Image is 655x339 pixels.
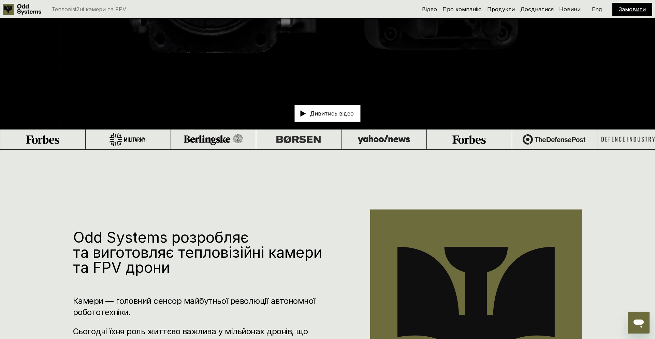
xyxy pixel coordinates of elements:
a: Доєднатися [520,6,554,13]
a: Продукти [487,6,515,13]
p: Тепловізійні камери та FPV [52,6,126,12]
a: Відео [422,6,437,13]
p: Дивитись відео [310,111,354,116]
h3: Камери — головний сенсор майбутньої революції автономної робототехніки. [73,295,329,318]
p: Eng [592,6,602,12]
a: Про компанію [442,6,482,13]
a: Новини [559,6,581,13]
a: Замовити [619,6,646,13]
iframe: Button to launch messaging window, conversation in progress [628,312,650,334]
h1: Odd Systems розробляє та виготовляє тепловізійні камери та FPV дрони [73,230,329,275]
